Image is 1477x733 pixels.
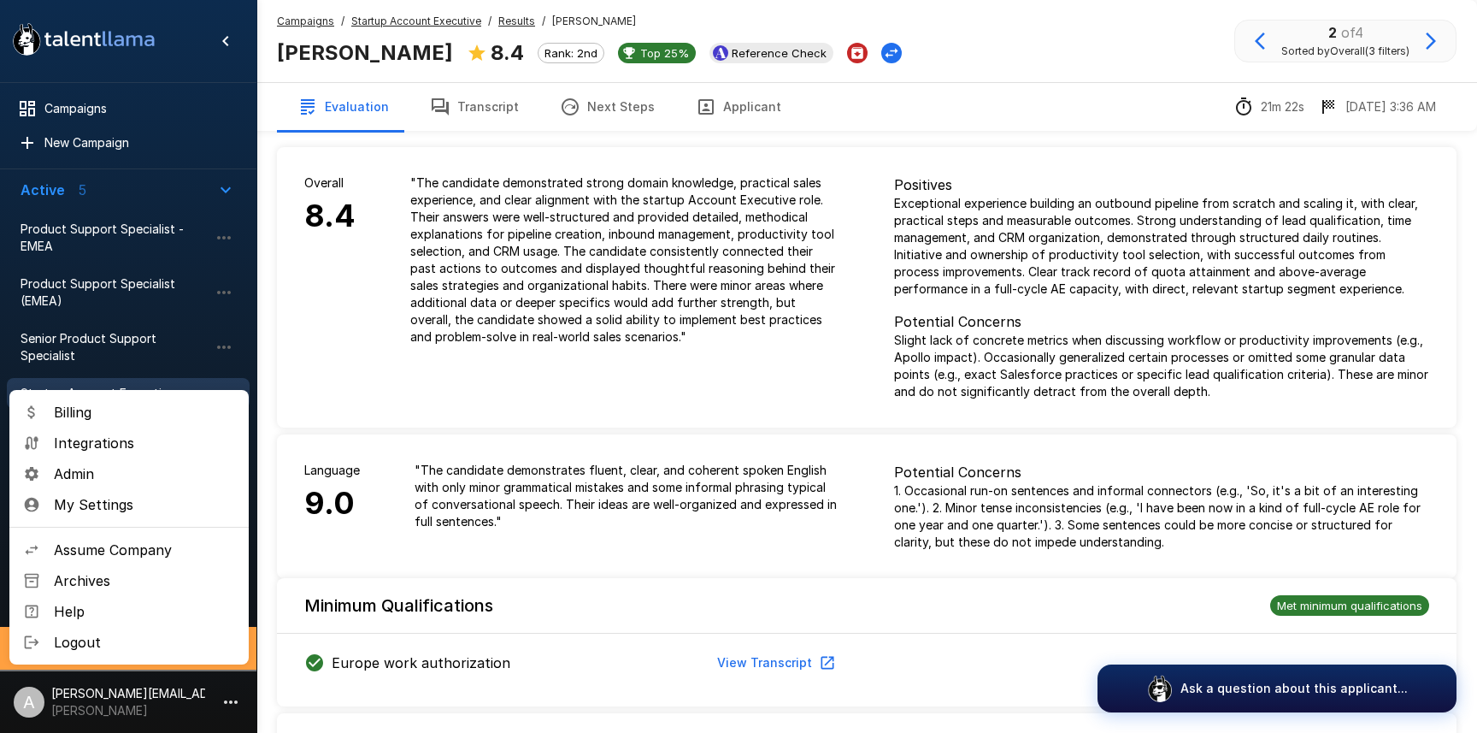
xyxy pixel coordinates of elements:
span: Archives [54,570,235,591]
span: Logout [54,632,235,653]
span: Billing [54,402,235,423]
span: Integrations [54,433,235,453]
span: Help [54,601,235,622]
span: My Settings [54,494,235,515]
span: Admin [54,464,235,484]
span: Assume Company [54,540,235,560]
